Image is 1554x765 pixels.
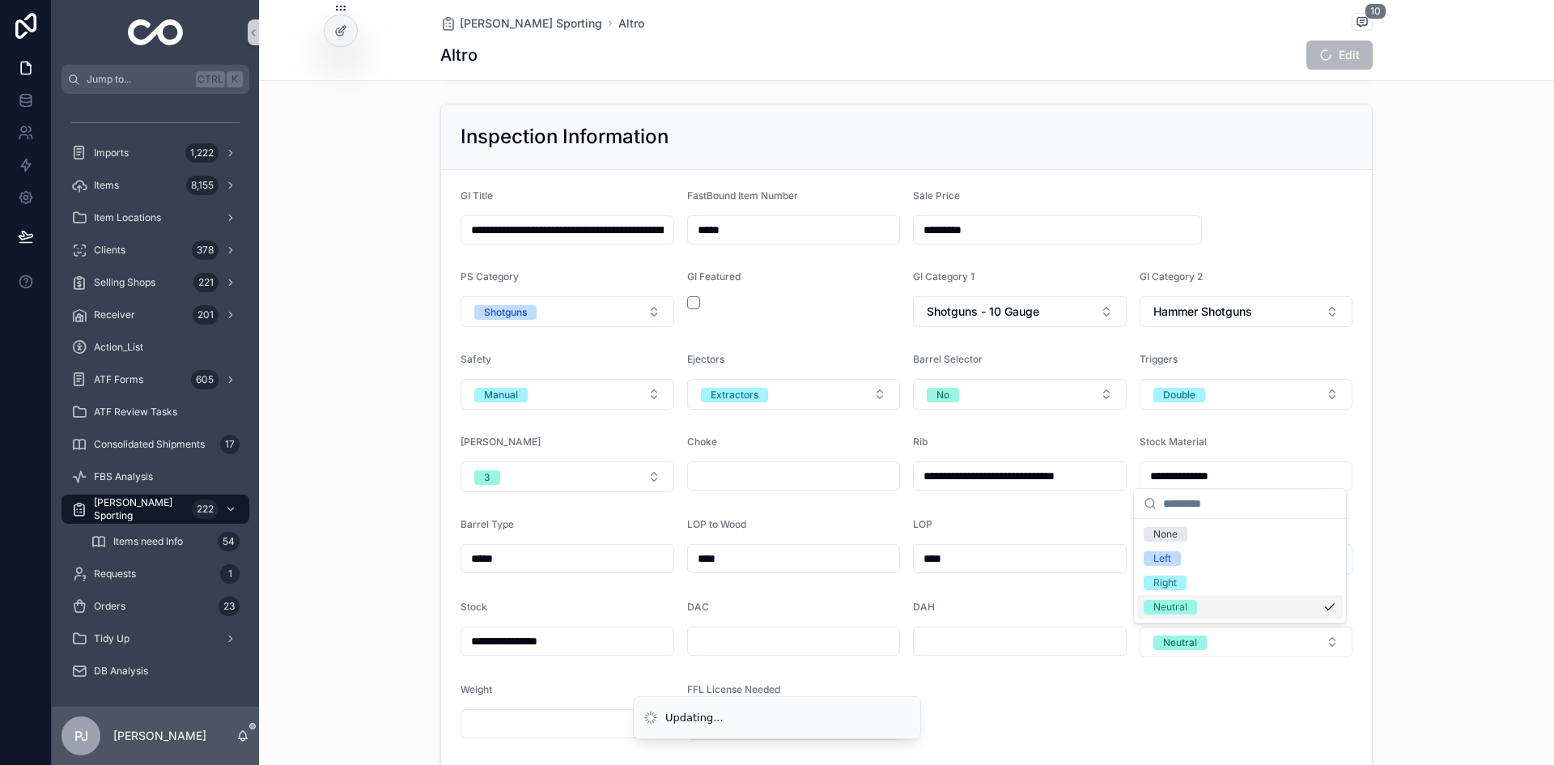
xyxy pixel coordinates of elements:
a: FBS Analysis [62,462,249,491]
span: Choke [687,436,717,448]
span: GI Category 2 [1140,270,1203,283]
a: Imports1,222 [62,138,249,168]
h1: Altro [440,44,478,66]
div: No [936,388,949,402]
span: DB Analysis [94,665,148,678]
div: 17 [220,435,240,454]
div: 8,155 [186,176,219,195]
span: Weight [461,683,492,695]
span: Action_List [94,341,143,354]
div: Neutral [1153,600,1187,614]
span: ATF Review Tasks [94,406,177,419]
span: PJ [74,726,88,746]
a: Item Locations [62,203,249,232]
div: 1,222 [185,143,219,163]
span: Barrel Selector [913,353,983,365]
button: Select Button [687,379,901,410]
div: Manual [484,388,518,402]
span: GI Title [461,189,493,202]
span: FFL License Needed [687,683,780,695]
a: Action_List [62,333,249,362]
div: 3 [484,470,490,485]
button: Select Button [461,461,674,492]
button: Select Button [913,296,1127,327]
h2: Inspection Information [461,124,669,150]
span: Hammer Shotguns [1153,304,1252,320]
div: Updating... [665,710,724,726]
div: None [1153,527,1178,542]
span: Clients [94,244,125,257]
a: Tidy Up [62,624,249,653]
div: 378 [192,240,219,260]
a: Clients378 [62,236,249,265]
a: Consolidated Shipments17 [62,430,249,459]
a: ATF Review Tasks [62,397,249,427]
a: DB Analysis [62,657,249,686]
div: 201 [193,305,219,325]
span: Items [94,179,119,192]
span: Sale Price [913,189,960,202]
span: GI Featured [687,270,741,283]
div: scrollable content [52,94,259,707]
div: 222 [192,499,219,519]
a: Items8,155 [62,171,249,200]
span: LOP [913,518,932,530]
span: PS Category [461,270,519,283]
a: [PERSON_NAME] Sporting222 [62,495,249,524]
div: 54 [218,532,240,551]
span: Consolidated Shipments [94,438,205,451]
button: Select Button [1140,296,1353,327]
span: Requests [94,567,136,580]
div: Suggestions [1134,519,1346,623]
span: 10 [1365,3,1386,19]
div: Shotguns [484,305,527,320]
span: Rib [913,436,928,448]
span: Stock [461,601,487,613]
span: ATF Forms [94,373,143,386]
div: 221 [193,273,219,292]
span: DAC [687,601,709,613]
button: Select Button [461,379,674,410]
div: Left [1153,551,1171,566]
span: FastBound Item Number [687,189,798,202]
span: [PERSON_NAME] Sporting [94,496,185,522]
p: [PERSON_NAME] [113,728,206,744]
span: Safety [461,353,491,365]
span: Receiver [94,308,135,321]
a: Selling Shops221 [62,268,249,297]
span: Imports [94,147,129,159]
span: [PERSON_NAME] Sporting [460,15,602,32]
button: Jump to...CtrlK [62,65,249,94]
div: 23 [219,597,240,616]
button: Select Button [1140,379,1353,410]
span: Shotguns - 10 Gauge [927,304,1039,320]
span: Tidy Up [94,632,129,645]
span: Triggers [1140,353,1178,365]
a: Receiver201 [62,300,249,329]
span: Item Locations [94,211,161,224]
span: FBS Analysis [94,470,153,483]
a: ATF Forms605 [62,365,249,394]
div: Double [1163,388,1195,402]
span: Selling Shops [94,276,155,289]
button: 10 [1352,13,1373,33]
a: [PERSON_NAME] Sporting [440,15,602,32]
span: Ctrl [196,71,225,87]
span: GI Category 1 [913,270,974,283]
div: 605 [191,370,219,389]
button: Select Button [461,296,674,327]
a: Orders23 [62,592,249,621]
span: Ejectors [687,353,724,365]
span: Jump to... [87,73,189,86]
span: [PERSON_NAME] [461,436,541,448]
div: Right [1153,576,1177,590]
div: 1 [220,564,240,584]
button: Select Button [1140,627,1353,657]
div: Neutral [1163,635,1197,650]
a: Requests1 [62,559,249,589]
span: Barrel Type [461,518,514,530]
span: K [228,73,241,86]
span: DAH [913,601,935,613]
a: Altro [618,15,644,32]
